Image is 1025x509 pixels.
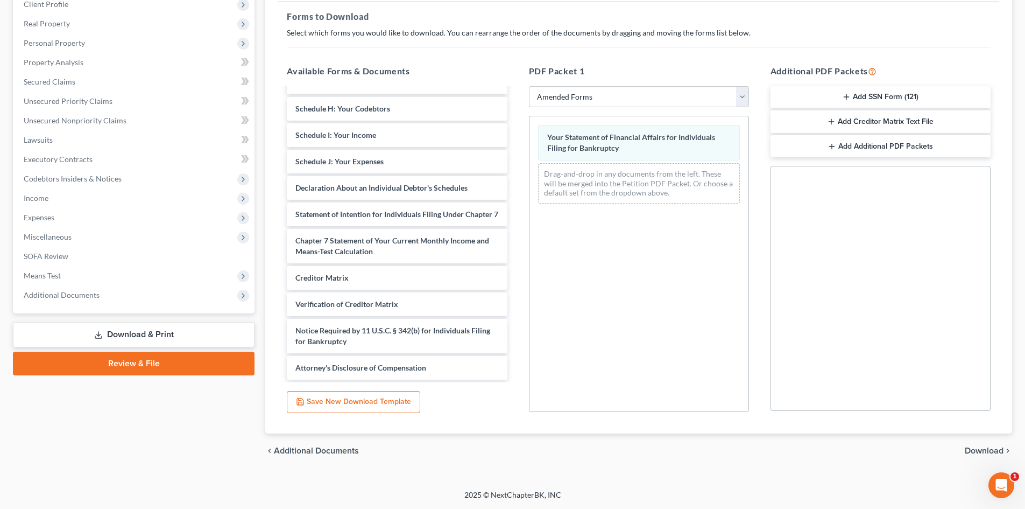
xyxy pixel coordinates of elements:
[24,77,75,86] span: Secured Claims
[15,53,255,72] a: Property Analysis
[547,133,715,152] span: Your Statement of Financial Affairs for Individuals Filing for Bankruptcy
[274,447,359,455] span: Additional Documents
[770,65,991,78] h5: Additional PDF Packets
[15,150,255,169] a: Executory Contracts
[295,236,489,256] span: Chapter 7 Statement of Your Current Monthly Income and Means-Test Calculation
[538,163,740,204] div: Drag-and-drop in any documents from the left. These will be merged into the Petition PDF Packet. ...
[24,135,53,144] span: Lawsuits
[287,65,507,78] h5: Available Forms & Documents
[24,58,83,67] span: Property Analysis
[295,183,468,192] span: Declaration About an Individual Debtor's Schedules
[1003,447,1012,455] i: chevron_right
[295,104,390,113] span: Schedule H: Your Codebtors
[965,447,1012,455] button: Download chevron_right
[770,86,991,109] button: Add SSN Form (121)
[770,110,991,133] button: Add Creditor Matrix Text File
[15,72,255,92] a: Secured Claims
[24,232,72,241] span: Miscellaneous
[295,363,426,372] span: Attorney's Disclosure of Compensation
[24,174,122,183] span: Codebtors Insiders & Notices
[295,273,349,282] span: Creditor Matrix
[15,247,255,266] a: SOFA Review
[965,447,1003,455] span: Download
[529,65,749,78] h5: PDF Packet 1
[295,130,376,140] span: Schedule I: Your Income
[15,111,255,130] a: Unsecured Nonpriority Claims
[988,472,1014,498] iframe: Intercom live chat
[295,210,498,219] span: Statement of Intention for Individuals Filing Under Chapter 7
[295,78,480,87] span: Schedule G: Executory Contracts and Unexpired Leases
[295,299,398,309] span: Verification of Creditor Matrix
[206,490,819,509] div: 2025 © NextChapterBK, INC
[24,213,54,222] span: Expenses
[287,27,991,38] p: Select which forms you would like to download. You can rearrange the order of the documents by dr...
[24,290,100,299] span: Additional Documents
[15,130,255,150] a: Lawsuits
[24,252,68,261] span: SOFA Review
[287,391,420,414] button: Save New Download Template
[24,193,48,203] span: Income
[287,10,991,23] h5: Forms to Download
[13,352,255,375] a: Review & File
[295,326,490,346] span: Notice Required by 11 U.S.C. § 342(b) for Individuals Filing for Bankruptcy
[265,447,274,455] i: chevron_left
[24,38,85,47] span: Personal Property
[24,116,126,125] span: Unsecured Nonpriority Claims
[770,135,991,158] button: Add Additional PDF Packets
[15,92,255,111] a: Unsecured Priority Claims
[1010,472,1019,481] span: 1
[13,322,255,347] a: Download & Print
[24,155,93,164] span: Executory Contracts
[265,447,359,455] a: chevron_left Additional Documents
[24,96,112,106] span: Unsecured Priority Claims
[24,271,61,280] span: Means Test
[295,157,384,166] span: Schedule J: Your Expenses
[24,19,70,28] span: Real Property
